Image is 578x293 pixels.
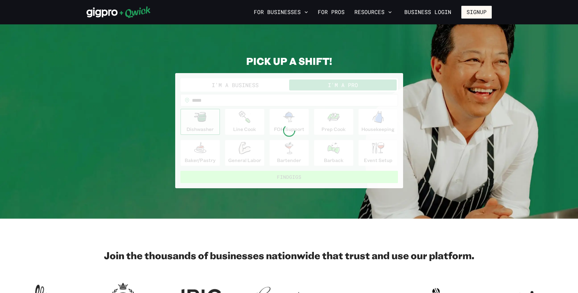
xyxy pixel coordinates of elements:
[352,7,394,17] button: Resources
[175,55,403,67] h2: PICK UP A SHIFT!
[399,6,456,19] a: Business Login
[315,7,347,17] a: For Pros
[461,6,492,19] button: Signup
[87,249,492,261] h2: Join the thousands of businesses nationwide that trust and use our platform.
[251,7,310,17] button: For Businesses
